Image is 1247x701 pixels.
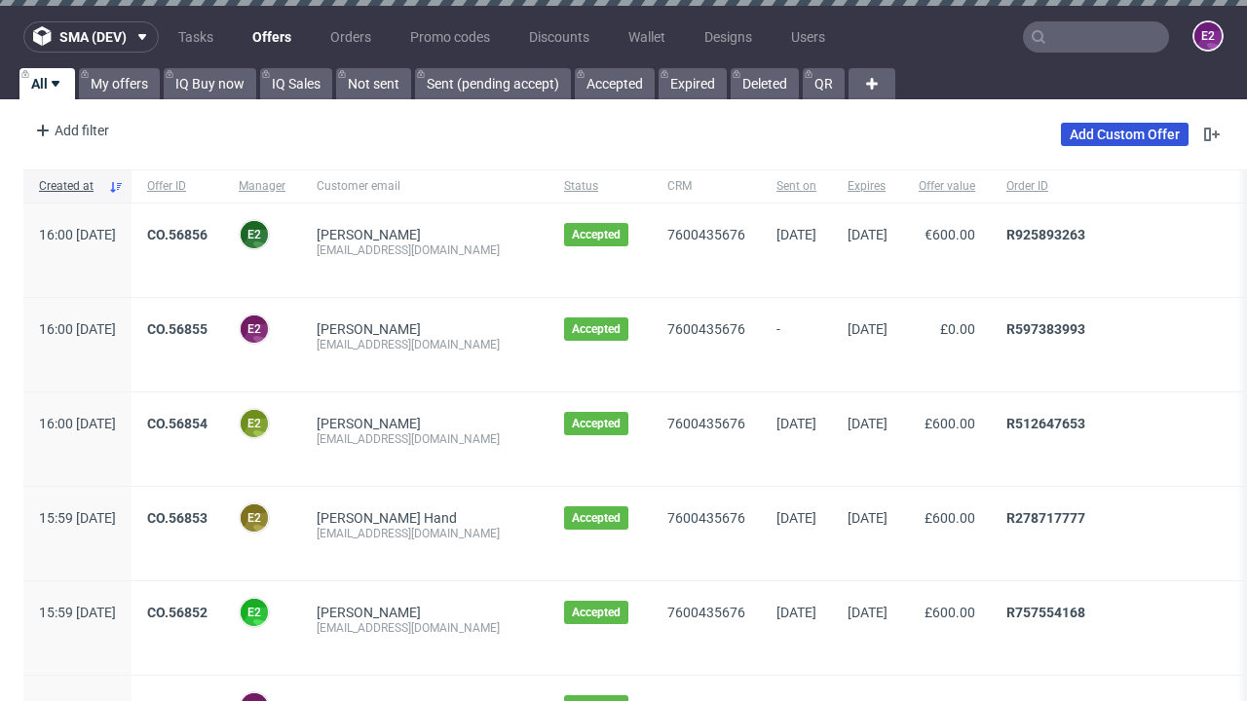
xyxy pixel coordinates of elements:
span: CRM [667,178,745,195]
span: - [776,321,816,368]
span: Accepted [572,321,621,337]
a: Orders [319,21,383,53]
a: All [19,68,75,99]
a: IQ Buy now [164,68,256,99]
a: R757554168 [1006,605,1085,620]
span: Offer value [919,178,975,195]
a: Users [779,21,837,53]
span: £0.00 [940,321,975,337]
a: 7600435676 [667,605,745,620]
div: [EMAIL_ADDRESS][DOMAIN_NAME] [317,620,533,636]
span: Created at [39,178,100,195]
span: [DATE] [848,321,888,337]
a: Expired [659,68,727,99]
a: Tasks [167,21,225,53]
a: 7600435676 [667,416,745,431]
span: 15:59 [DATE] [39,510,116,526]
span: Offer ID [147,178,208,195]
a: Sent (pending accept) [415,68,571,99]
a: CO.56854 [147,416,208,431]
a: CO.56855 [147,321,208,337]
a: Wallet [617,21,677,53]
span: 16:00 [DATE] [39,321,116,337]
a: CO.56852 [147,605,208,620]
span: Status [564,178,636,195]
span: Accepted [572,605,621,620]
span: [DATE] [848,416,888,431]
a: IQ Sales [260,68,332,99]
div: [EMAIL_ADDRESS][DOMAIN_NAME] [317,242,533,258]
span: €600.00 [925,227,975,242]
figcaption: e2 [241,315,268,343]
a: [PERSON_NAME] [317,227,421,242]
span: [DATE] [848,227,888,242]
a: Designs [693,21,764,53]
a: [PERSON_NAME] Hand [317,510,457,526]
span: [DATE] [848,605,888,620]
span: Manager [239,178,285,195]
figcaption: e2 [241,410,268,437]
span: 16:00 [DATE] [39,227,116,242]
figcaption: e2 [241,599,268,626]
span: sma (dev) [59,30,127,44]
a: Add Custom Offer [1061,123,1189,146]
a: CO.56853 [147,510,208,526]
a: Promo codes [398,21,502,53]
a: My offers [79,68,160,99]
span: Customer email [317,178,533,195]
a: 7600435676 [667,510,745,526]
span: £600.00 [925,605,975,620]
span: Order ID [1006,178,1216,195]
a: Offers [241,21,303,53]
span: Sent on [776,178,816,195]
span: 15:59 [DATE] [39,605,116,620]
figcaption: e2 [1194,22,1222,50]
a: Not sent [336,68,411,99]
span: [DATE] [776,227,816,242]
a: CO.56856 [147,227,208,242]
span: Accepted [572,227,621,242]
a: Discounts [517,21,601,53]
button: sma (dev) [23,21,159,53]
a: [PERSON_NAME] [317,321,421,337]
div: Add filter [27,115,113,146]
div: [EMAIL_ADDRESS][DOMAIN_NAME] [317,526,533,541]
span: 16:00 [DATE] [39,416,116,431]
div: [EMAIL_ADDRESS][DOMAIN_NAME] [317,337,533,352]
a: R512647653 [1006,416,1085,431]
a: R925893263 [1006,227,1085,242]
div: [EMAIL_ADDRESS][DOMAIN_NAME] [317,431,533,447]
figcaption: e2 [241,504,268,532]
span: [DATE] [776,510,816,526]
a: R278717777 [1006,510,1085,526]
span: Expires [848,178,888,195]
a: QR [803,68,845,99]
a: [PERSON_NAME] [317,605,421,620]
a: R597383993 [1006,321,1085,337]
span: £600.00 [925,510,975,526]
span: [DATE] [776,416,816,431]
a: 7600435676 [667,227,745,242]
a: Accepted [575,68,655,99]
a: Deleted [731,68,799,99]
a: 7600435676 [667,321,745,337]
span: Accepted [572,510,621,526]
span: [DATE] [776,605,816,620]
figcaption: e2 [241,221,268,248]
span: £600.00 [925,416,975,431]
a: [PERSON_NAME] [317,416,421,431]
span: Accepted [572,416,621,431]
span: [DATE] [848,510,888,526]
